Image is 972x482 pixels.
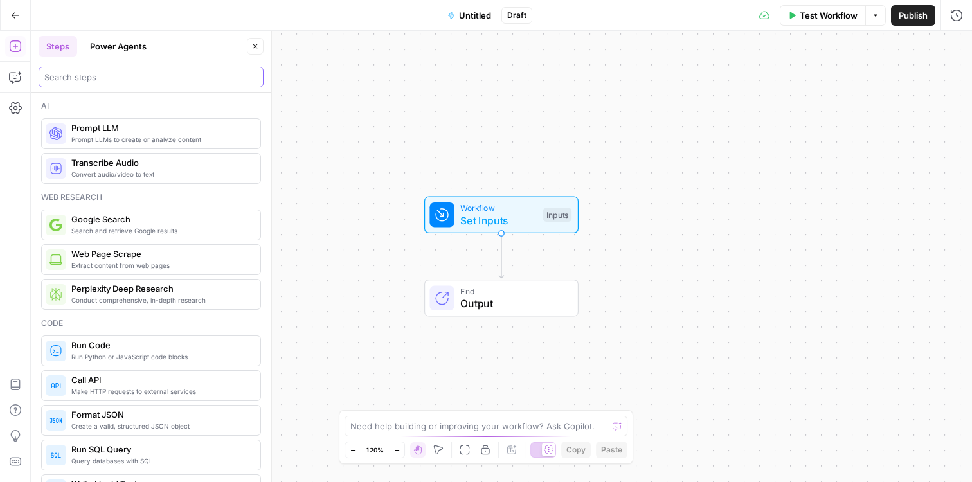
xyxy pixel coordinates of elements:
[71,443,250,456] span: Run SQL Query
[566,444,586,456] span: Copy
[460,296,565,311] span: Output
[71,282,250,295] span: Perplexity Deep Research
[780,5,865,26] button: Test Workflow
[71,456,250,466] span: Query databases with SQL
[459,9,491,22] span: Untitled
[366,445,384,455] span: 120%
[543,208,571,222] div: Inputs
[71,339,250,352] span: Run Code
[41,317,261,329] div: Code
[561,442,591,458] button: Copy
[71,260,250,271] span: Extract content from web pages
[499,233,503,278] g: Edge from start to end
[71,408,250,421] span: Format JSON
[71,386,250,397] span: Make HTTP requests to external services
[601,444,622,456] span: Paste
[71,213,250,226] span: Google Search
[71,169,250,179] span: Convert audio/video to text
[382,196,621,233] div: WorkflowSet InputsInputs
[800,9,858,22] span: Test Workflow
[460,213,537,228] span: Set Inputs
[507,10,526,21] span: Draft
[41,192,261,203] div: Web research
[460,285,565,297] span: End
[891,5,935,26] button: Publish
[82,36,154,57] button: Power Agents
[71,134,250,145] span: Prompt LLMs to create or analyze content
[44,71,258,84] input: Search steps
[71,247,250,260] span: Web Page Scrape
[382,280,621,317] div: EndOutput
[71,352,250,362] span: Run Python or JavaScript code blocks
[71,295,250,305] span: Conduct comprehensive, in-depth research
[71,226,250,236] span: Search and retrieve Google results
[440,5,499,26] button: Untitled
[39,36,77,57] button: Steps
[71,156,250,169] span: Transcribe Audio
[41,100,261,112] div: Ai
[71,421,250,431] span: Create a valid, structured JSON object
[899,9,928,22] span: Publish
[596,442,627,458] button: Paste
[71,373,250,386] span: Call API
[71,121,250,134] span: Prompt LLM
[460,202,537,214] span: Workflow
